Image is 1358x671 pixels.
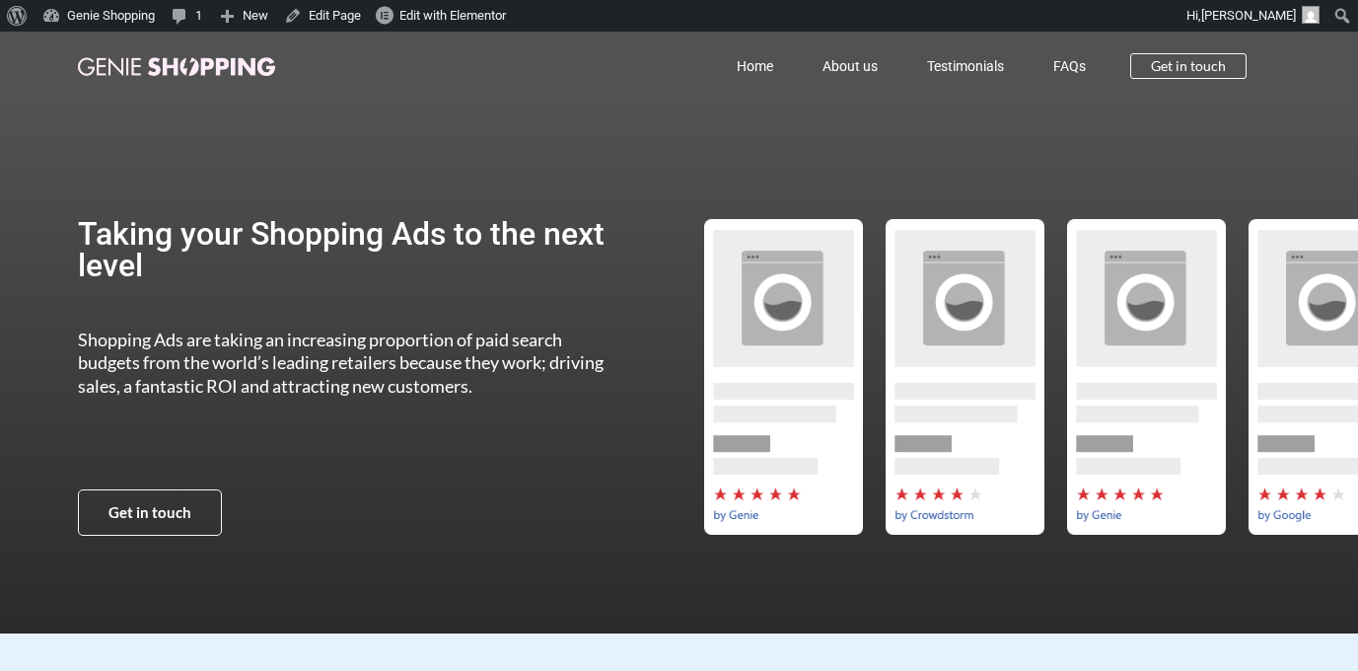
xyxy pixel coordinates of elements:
[798,43,902,89] a: About us
[1151,59,1226,73] span: Get in touch
[399,8,506,23] span: Edit with Elementor
[1130,53,1247,79] a: Get in touch
[874,219,1055,535] div: 2 / 5
[1201,8,1296,23] span: [PERSON_NAME]
[1055,219,1237,535] div: by-genie
[78,57,275,76] img: genie-shopping-logo
[78,329,604,397] span: Shopping Ads are taking an increasing proportion of paid search budgets from the world’s leading ...
[692,219,874,535] div: 1 / 5
[108,505,191,520] span: Get in touch
[362,43,1111,89] nav: Menu
[78,218,623,281] h2: Taking your Shopping Ads to the next level
[874,219,1055,535] div: by-crowdstorm
[902,43,1029,89] a: Testimonials
[1029,43,1110,89] a: FAQs
[1055,219,1237,535] div: 3 / 5
[78,489,222,536] a: Get in touch
[712,43,798,89] a: Home
[692,219,874,535] div: by-genie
